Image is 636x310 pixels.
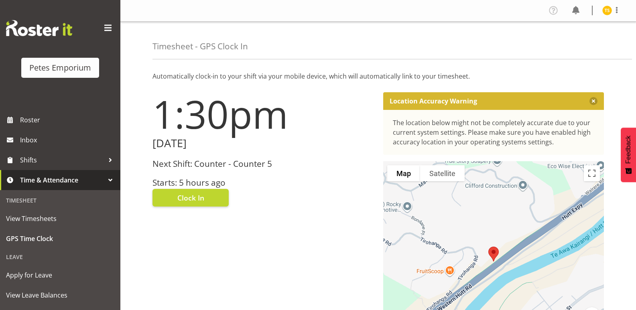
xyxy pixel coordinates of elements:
[152,71,604,81] p: Automatically clock-in to your shift via your mobile device, which will automatically link to you...
[2,209,118,229] a: View Timesheets
[20,174,104,186] span: Time & Attendance
[6,20,72,36] img: Rosterit website logo
[6,233,114,245] span: GPS Time Clock
[602,6,612,15] img: tamara-straker11292.jpg
[20,154,104,166] span: Shifts
[393,118,595,147] div: The location below might not be completely accurate due to your current system settings. Please m...
[177,192,204,203] span: Clock In
[2,265,118,285] a: Apply for Leave
[6,269,114,281] span: Apply for Leave
[152,178,374,187] h3: Starts: 5 hours ago
[6,213,114,225] span: View Timesheets
[152,189,229,207] button: Clock In
[2,192,118,209] div: Timesheet
[152,92,374,136] h1: 1:30pm
[152,159,374,168] h3: Next Shift: Counter - Counter 5
[390,97,477,105] p: Location Accuracy Warning
[2,285,118,305] a: View Leave Balances
[387,165,420,181] button: Show street map
[589,97,597,105] button: Close message
[152,137,374,150] h2: [DATE]
[152,42,248,51] h4: Timesheet - GPS Clock In
[6,289,114,301] span: View Leave Balances
[29,62,91,74] div: Petes Emporium
[420,165,465,181] button: Show satellite imagery
[584,165,600,181] button: Toggle fullscreen view
[20,134,116,146] span: Inbox
[2,229,118,249] a: GPS Time Clock
[2,249,118,265] div: Leave
[625,136,632,164] span: Feedback
[20,114,116,126] span: Roster
[621,128,636,182] button: Feedback - Show survey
